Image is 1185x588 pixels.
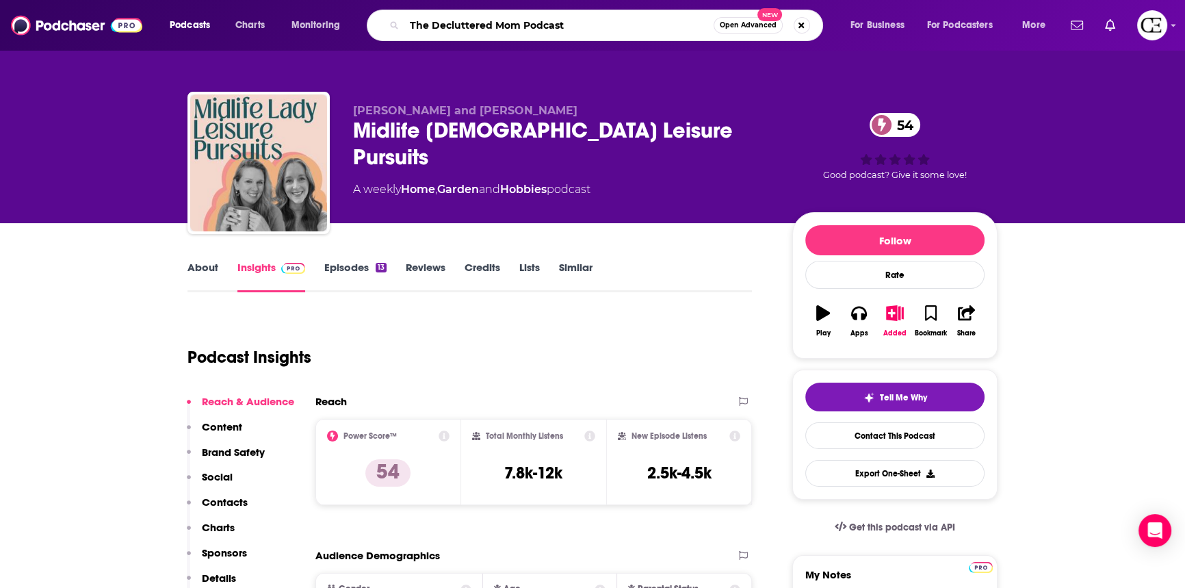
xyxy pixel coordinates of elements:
a: InsightsPodchaser Pro [237,261,305,292]
h2: Power Score™ [343,431,397,441]
span: For Podcasters [927,16,993,35]
div: Added [883,329,907,337]
div: Search podcasts, credits, & more... [380,10,836,41]
a: Show notifications dropdown [1065,14,1089,37]
div: Apps [850,329,868,337]
a: About [187,261,218,292]
h3: 2.5k-4.5k [647,463,712,483]
span: 54 [883,113,920,137]
span: , [435,183,437,196]
p: Social [202,470,233,483]
div: 54Good podcast? Give it some love! [792,104,998,189]
button: Contacts [187,496,248,521]
div: A weekly podcast [353,181,590,198]
a: Pro website [969,560,993,573]
button: tell me why sparkleTell Me Why [805,383,985,411]
span: Monitoring [291,16,340,35]
div: Open Intercom Messenger [1138,514,1171,547]
div: 13 [376,263,387,272]
span: For Business [850,16,904,35]
a: 54 [870,113,920,137]
button: Follow [805,225,985,255]
div: Share [957,329,976,337]
span: Good podcast? Give it some love! [823,170,967,180]
a: Reviews [406,261,445,292]
a: Lists [519,261,540,292]
a: Credits [465,261,500,292]
span: Podcasts [170,16,210,35]
h2: Total Monthly Listens [486,431,563,441]
p: Charts [202,521,235,534]
button: Brand Safety [187,446,265,471]
button: open menu [1013,14,1063,36]
a: Get this podcast via API [824,511,966,544]
a: Episodes13 [324,261,387,292]
a: Contact This Podcast [805,422,985,449]
p: Content [202,420,242,433]
button: open menu [918,14,1013,36]
div: Rate [805,261,985,289]
img: Podchaser Pro [969,562,993,573]
span: and [479,183,500,196]
span: Logged in as cozyearthaudio [1137,10,1167,40]
button: Share [949,296,985,346]
img: Podchaser Pro [281,263,305,274]
span: Charts [235,16,265,35]
div: Play [816,329,831,337]
h2: Reach [315,395,347,408]
img: Podchaser - Follow, Share and Rate Podcasts [11,12,142,38]
input: Search podcasts, credits, & more... [404,14,714,36]
a: Home [401,183,435,196]
img: tell me why sparkle [863,392,874,403]
button: Added [877,296,913,346]
button: Apps [841,296,876,346]
span: [PERSON_NAME] and [PERSON_NAME] [353,104,577,117]
a: Similar [559,261,592,292]
span: New [757,8,782,21]
p: Brand Safety [202,446,265,459]
button: Export One-Sheet [805,460,985,487]
p: Details [202,572,236,585]
span: Get this podcast via API [849,522,955,533]
button: Show profile menu [1137,10,1167,40]
button: Bookmark [913,296,948,346]
div: Bookmark [915,329,947,337]
h1: Podcast Insights [187,347,311,368]
button: Social [187,470,233,496]
a: Charts [226,14,273,36]
p: Contacts [202,496,248,509]
button: Charts [187,521,235,546]
span: Open Advanced [720,22,777,29]
img: User Profile [1137,10,1167,40]
a: Show notifications dropdown [1099,14,1121,37]
a: Garden [437,183,479,196]
p: 54 [365,459,411,487]
h3: 7.8k-12k [504,463,562,483]
img: Midlife Lady Leisure Pursuits [190,94,327,231]
button: open menu [160,14,228,36]
button: open menu [841,14,922,36]
button: Content [187,420,242,446]
span: Tell Me Why [880,392,927,403]
a: Hobbies [500,183,547,196]
span: More [1022,16,1045,35]
h2: Audience Demographics [315,549,440,562]
p: Reach & Audience [202,395,294,408]
h2: New Episode Listens [631,431,707,441]
button: open menu [282,14,358,36]
p: Sponsors [202,546,247,559]
button: Open AdvancedNew [714,17,783,34]
button: Sponsors [187,546,247,572]
button: Play [805,296,841,346]
button: Reach & Audience [187,395,294,420]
